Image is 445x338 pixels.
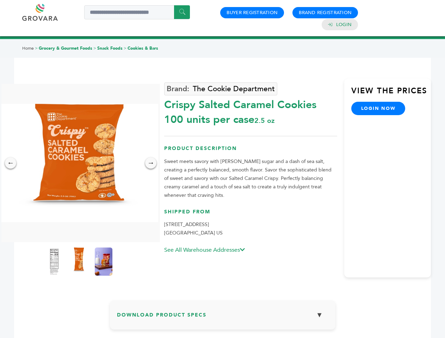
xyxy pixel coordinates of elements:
p: [STREET_ADDRESS] [GEOGRAPHIC_DATA] US [164,220,337,237]
a: Home [22,45,34,51]
span: > [35,45,38,51]
input: Search a product or brand... [84,5,190,19]
a: The Cookie Department [164,82,277,95]
div: → [145,157,156,169]
a: Brand Registration [299,10,352,16]
span: > [124,45,126,51]
h3: Shipped From [164,208,337,221]
img: Crispy™ - Salted Caramel Cookies 100 units per case 2.5 oz Nutrition Info [45,248,63,276]
a: Cookies & Bars [128,45,158,51]
a: Buyer Registration [227,10,278,16]
p: Sweet meets savory with [PERSON_NAME] sugar and a dash of sea salt, creating a perfectly balanced... [164,157,337,200]
span: > [93,45,96,51]
h3: Download Product Specs [117,307,328,328]
a: login now [351,102,406,115]
h3: View the Prices [351,86,431,102]
a: Snack Foods [97,45,123,51]
a: Login [336,21,352,28]
img: Crispy™ - Salted Caramel Cookies 100 units per case 2.5 oz [70,248,88,276]
span: 2.5 oz [254,116,274,125]
a: See All Warehouse Addresses [164,246,245,254]
div: ← [5,157,16,169]
a: Grocery & Gourmet Foods [39,45,92,51]
img: Crispy™ - Salted Caramel Cookies 100 units per case 2.5 oz [95,248,112,276]
div: Crispy Salted Caramel Cookies 100 units per case [164,94,337,127]
button: ▼ [311,307,328,323]
h3: Product Description [164,145,337,157]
